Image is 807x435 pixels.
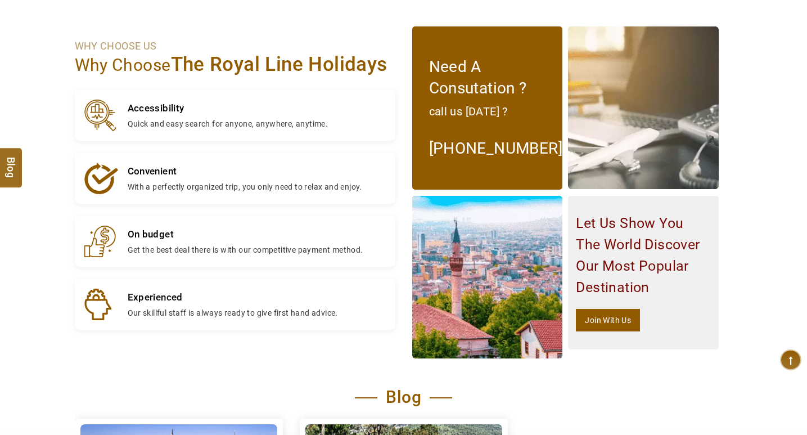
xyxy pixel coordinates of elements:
p: WHY CHOOSE US [75,38,395,55]
span: The Royal Line Holidays [171,53,387,76]
ringoverc2c-84e06f14122c: Call with Ringover [429,139,563,158]
h3: Why Choose [75,55,395,76]
p: need a consutation ? [429,56,546,99]
span: call us [DATE] ? [429,105,508,118]
p: Convenient [128,163,362,179]
span: With a perfectly organized trip, you only need to relax and enjoy. [128,182,362,191]
a: join with us [576,309,640,331]
img: img [568,26,719,189]
p: Experienced [128,289,338,305]
img: img [412,196,563,358]
p: Accessibility [128,100,328,116]
p: On budget [128,226,363,242]
span: Quick and easy search for anyone, anywhere, anytime. [128,119,328,128]
span: Blog [4,157,19,167]
p: Let us show you the world Discover our most popular destination [576,213,711,298]
span: Get the best deal there is with our competitive payment method. [128,245,363,254]
h2: Blog [355,387,452,407]
ringoverc2c-number-84e06f14122c: [PHONE_NUMBER] [429,139,563,158]
span: Our skillful staff is always ready to give first hand advice. [128,308,338,317]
